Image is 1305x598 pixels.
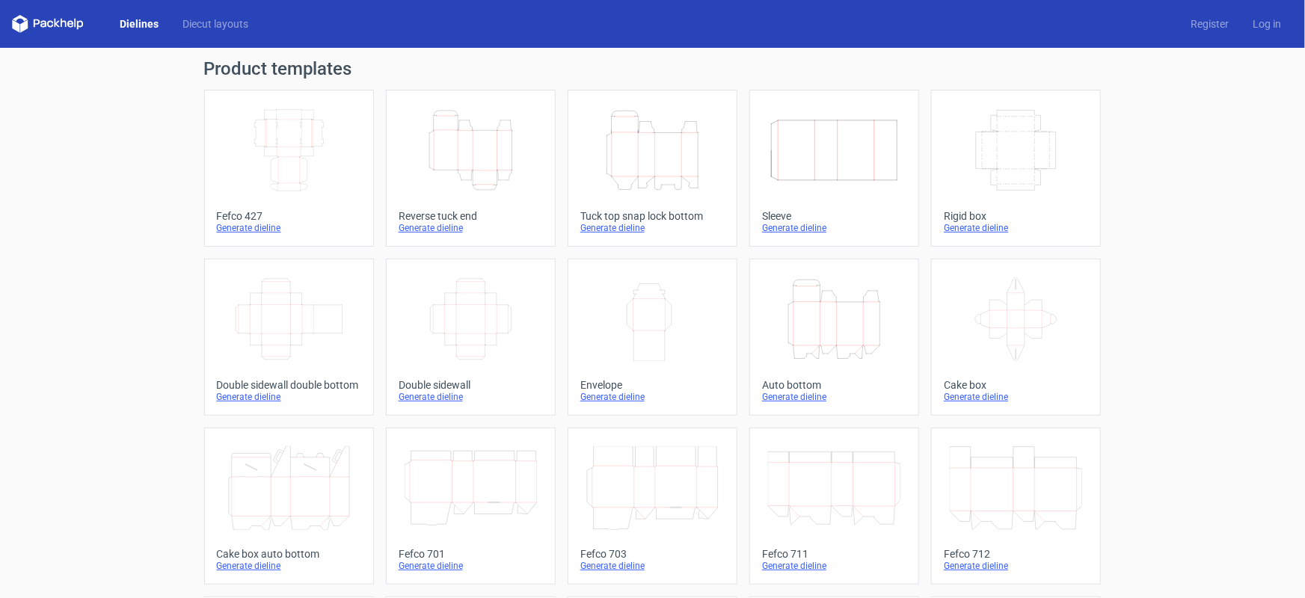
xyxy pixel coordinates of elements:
div: Generate dieline [944,222,1088,234]
a: Auto bottomGenerate dieline [749,259,919,416]
div: Generate dieline [944,391,1088,403]
div: Generate dieline [762,222,906,234]
a: Fefco 427Generate dieline [204,90,374,247]
div: Generate dieline [580,222,725,234]
div: Generate dieline [580,560,725,572]
div: Fefco 701 [399,548,543,560]
div: Generate dieline [217,222,361,234]
a: Register [1179,16,1241,31]
div: Generate dieline [944,560,1088,572]
h1: Product templates [204,60,1102,78]
div: Fefco 427 [217,210,361,222]
div: Double sidewall [399,379,543,391]
div: Fefco 703 [580,548,725,560]
a: Tuck top snap lock bottomGenerate dieline [568,90,737,247]
div: Generate dieline [399,560,543,572]
a: Double sidewall double bottomGenerate dieline [204,259,374,416]
div: Tuck top snap lock bottom [580,210,725,222]
div: Auto bottom [762,379,906,391]
div: Fefco 712 [944,548,1088,560]
div: Generate dieline [399,222,543,234]
a: Log in [1241,16,1293,31]
div: Generate dieline [399,391,543,403]
div: Sleeve [762,210,906,222]
div: Rigid box [944,210,1088,222]
a: Fefco 711Generate dieline [749,428,919,585]
div: Cake box [944,379,1088,391]
a: EnvelopeGenerate dieline [568,259,737,416]
div: Double sidewall double bottom [217,379,361,391]
div: Reverse tuck end [399,210,543,222]
div: Generate dieline [217,391,361,403]
a: Cake box auto bottomGenerate dieline [204,428,374,585]
a: Rigid boxGenerate dieline [931,90,1101,247]
a: Double sidewallGenerate dieline [386,259,556,416]
div: Generate dieline [580,391,725,403]
div: Envelope [580,379,725,391]
a: Fefco 712Generate dieline [931,428,1101,585]
a: Dielines [108,16,171,31]
a: Fefco 701Generate dieline [386,428,556,585]
div: Fefco 711 [762,548,906,560]
div: Generate dieline [762,560,906,572]
a: SleeveGenerate dieline [749,90,919,247]
div: Cake box auto bottom [217,548,361,560]
a: Fefco 703Generate dieline [568,428,737,585]
div: Generate dieline [217,560,361,572]
div: Generate dieline [762,391,906,403]
a: Diecut layouts [171,16,260,31]
a: Reverse tuck endGenerate dieline [386,90,556,247]
a: Cake boxGenerate dieline [931,259,1101,416]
